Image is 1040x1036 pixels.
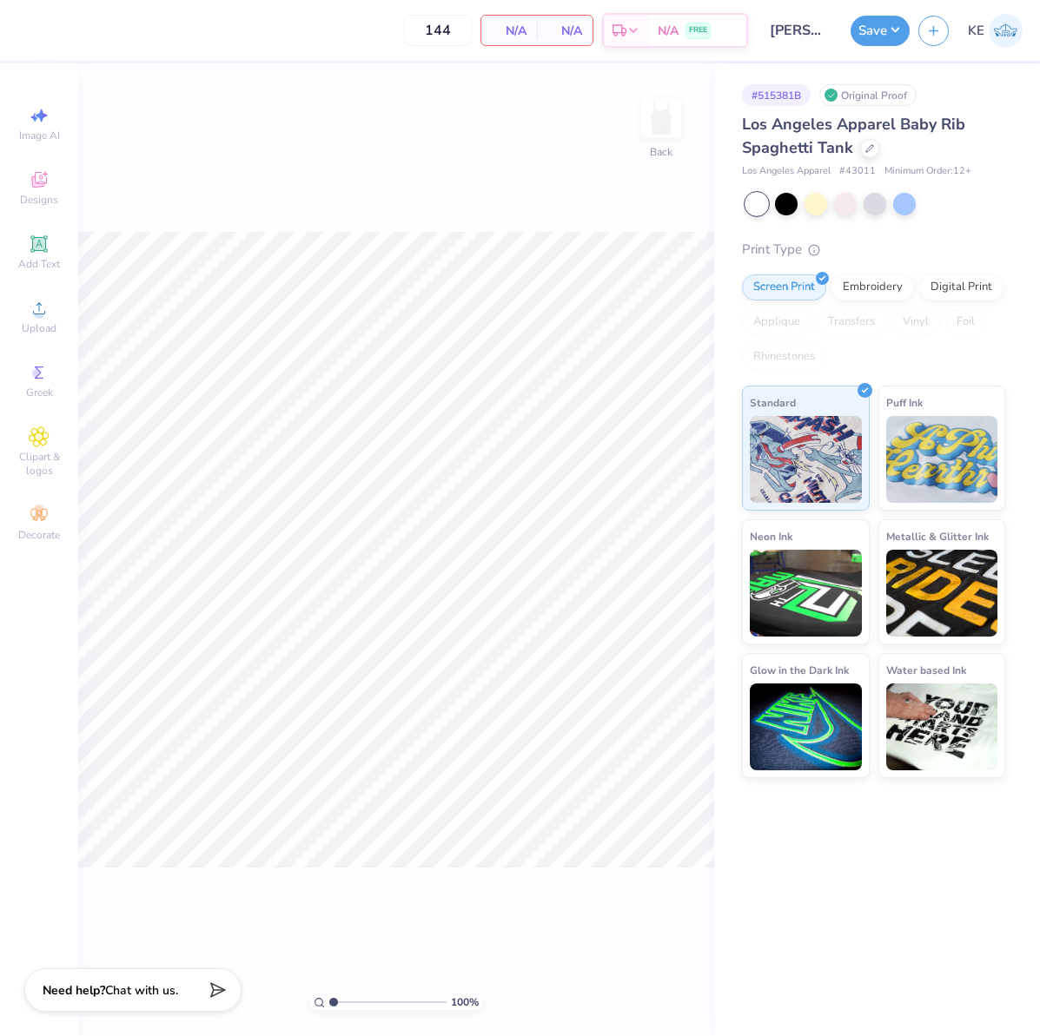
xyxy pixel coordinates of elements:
[891,309,940,335] div: Vinyl
[968,21,984,41] span: KE
[742,309,811,335] div: Applique
[884,164,971,179] span: Minimum Order: 12 +
[547,22,582,40] span: N/A
[886,527,989,545] span: Metallic & Glitter Ink
[968,14,1023,48] a: KE
[945,309,986,335] div: Foil
[9,450,70,478] span: Clipart & logos
[989,14,1023,48] img: Kent Everic Delos Santos
[750,393,796,412] span: Standard
[750,661,849,679] span: Glow in the Dark Ink
[757,13,842,48] input: Untitled Design
[886,393,923,412] span: Puff Ink
[750,416,862,503] img: Standard
[742,274,826,300] div: Screen Print
[18,257,60,271] span: Add Text
[819,84,917,106] div: Original Proof
[886,416,998,503] img: Puff Ink
[742,164,831,179] span: Los Angeles Apparel
[742,114,965,158] span: Los Angeles Apparel Baby Rib Spaghetti Tank
[817,309,886,335] div: Transfers
[886,683,998,770] img: Water based Ink
[19,129,60,142] span: Image AI
[851,16,910,46] button: Save
[919,274,1004,300] div: Digital Print
[742,84,811,106] div: # 515381B
[650,144,672,160] div: Back
[886,661,966,679] span: Water based Ink
[839,164,876,179] span: # 43011
[750,550,862,637] img: Neon Ink
[492,22,527,40] span: N/A
[26,386,53,399] span: Greek
[658,22,679,40] span: N/A
[404,15,472,46] input: – –
[742,240,1005,260] div: Print Type
[689,24,707,36] span: FREE
[43,982,105,999] strong: Need help?
[831,274,914,300] div: Embroidery
[750,683,862,770] img: Glow in the Dark Ink
[644,101,679,135] img: Back
[20,193,58,207] span: Designs
[451,994,479,1010] span: 100 %
[105,982,178,999] span: Chat with us.
[742,344,826,370] div: Rhinestones
[18,528,60,542] span: Decorate
[886,550,998,637] img: Metallic & Glitter Ink
[22,321,56,335] span: Upload
[750,527,792,545] span: Neon Ink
